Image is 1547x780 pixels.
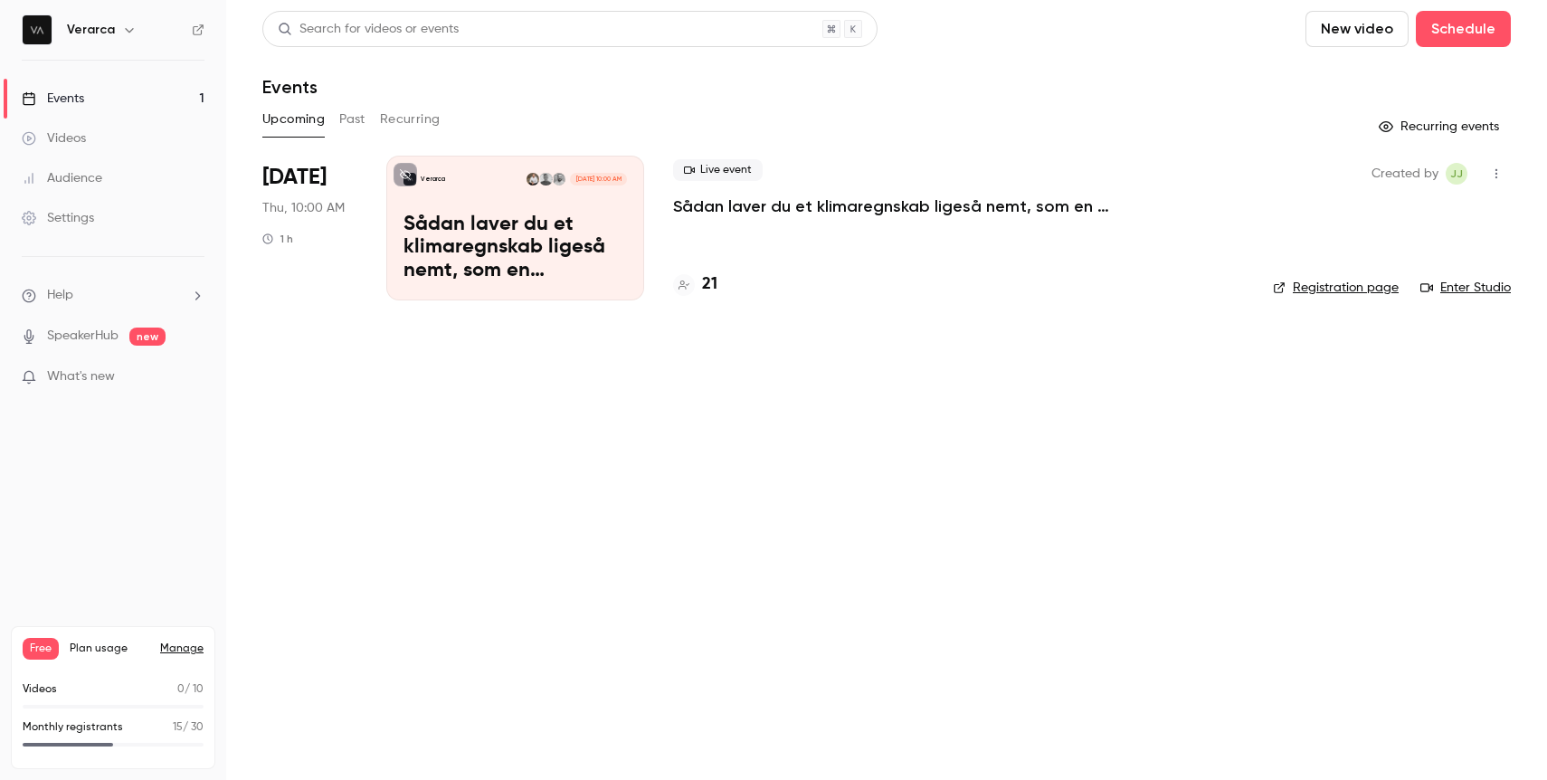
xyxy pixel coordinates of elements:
button: Past [339,105,365,134]
div: Settings [22,209,94,227]
span: Help [47,286,73,305]
div: Search for videos or events [278,20,459,39]
h1: Events [262,76,318,98]
img: Søren Højberg [553,173,565,185]
span: new [129,328,166,346]
h4: 21 [702,272,717,297]
span: 15 [173,722,183,733]
div: Videos [22,129,86,147]
a: Manage [160,642,204,656]
div: Events [22,90,84,108]
iframe: Noticeable Trigger [183,369,204,385]
img: Søren Orluf [527,173,539,185]
span: [DATE] [262,163,327,192]
span: Free [23,638,59,660]
span: Created by [1371,163,1438,185]
img: Dan Skovgaard [539,173,552,185]
a: Enter Studio [1420,279,1511,297]
a: Registration page [1273,279,1399,297]
span: What's new [47,367,115,386]
p: Monthly registrants [23,719,123,736]
p: / 10 [177,681,204,698]
span: 0 [177,684,185,695]
span: [DATE] 10:00 AM [570,173,626,185]
div: Oct 23 Thu, 10:00 AM (Europe/Copenhagen) [262,156,357,300]
span: Jonas jkr+wemarket@wemarket.dk [1446,163,1467,185]
p: Sådan laver du et klimaregnskab ligeså nemt, som en resultatopgørelse [403,214,627,283]
a: Sådan laver du et klimaregnskab ligeså nemt, som en resultatopgørelse [673,195,1216,217]
a: 21 [673,272,717,297]
div: Audience [22,169,102,187]
p: Videos [23,681,57,698]
button: New video [1305,11,1409,47]
button: Schedule [1416,11,1511,47]
span: Thu, 10:00 AM [262,199,345,217]
li: help-dropdown-opener [22,286,204,305]
a: Sådan laver du et klimaregnskab ligeså nemt, som en resultatopgørelseVerarcaSøren HøjbergDan Skov... [386,156,644,300]
p: / 30 [173,719,204,736]
a: SpeakerHub [47,327,119,346]
span: Live event [673,159,763,181]
button: Recurring [380,105,441,134]
div: 1 h [262,232,293,246]
p: Verarca [421,175,445,184]
img: Verarca [23,15,52,44]
button: Upcoming [262,105,325,134]
button: Recurring events [1371,112,1511,141]
h6: Verarca [67,21,115,39]
span: Plan usage [70,642,149,656]
span: Jj [1450,163,1463,185]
